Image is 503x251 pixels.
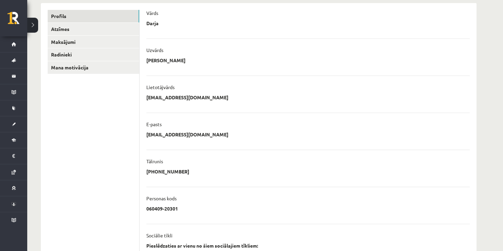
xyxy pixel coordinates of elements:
[146,205,178,212] p: 060409-20301
[48,36,139,48] a: Maksājumi
[146,94,228,100] p: [EMAIL_ADDRESS][DOMAIN_NAME]
[146,131,228,137] p: [EMAIL_ADDRESS][DOMAIN_NAME]
[48,48,139,61] a: Radinieki
[146,242,258,249] strong: Pieslēdzaties ar vienu no šiem sociālajiem tīkliem:
[146,158,163,164] p: Tālrunis
[146,84,175,90] p: Lietotājvārds
[146,168,189,174] p: [PHONE_NUMBER]
[146,121,162,127] p: E-pasts
[48,10,139,22] a: Profils
[146,195,177,201] p: Personas kods
[48,61,139,74] a: Mana motivācija
[146,47,163,53] p: Uzvārds
[146,20,159,26] p: Darja
[7,12,27,29] a: Rīgas 1. Tālmācības vidusskola
[146,57,185,63] p: [PERSON_NAME]
[146,10,158,16] p: Vārds
[48,23,139,35] a: Atzīmes
[146,232,173,238] p: Sociālie tīkli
